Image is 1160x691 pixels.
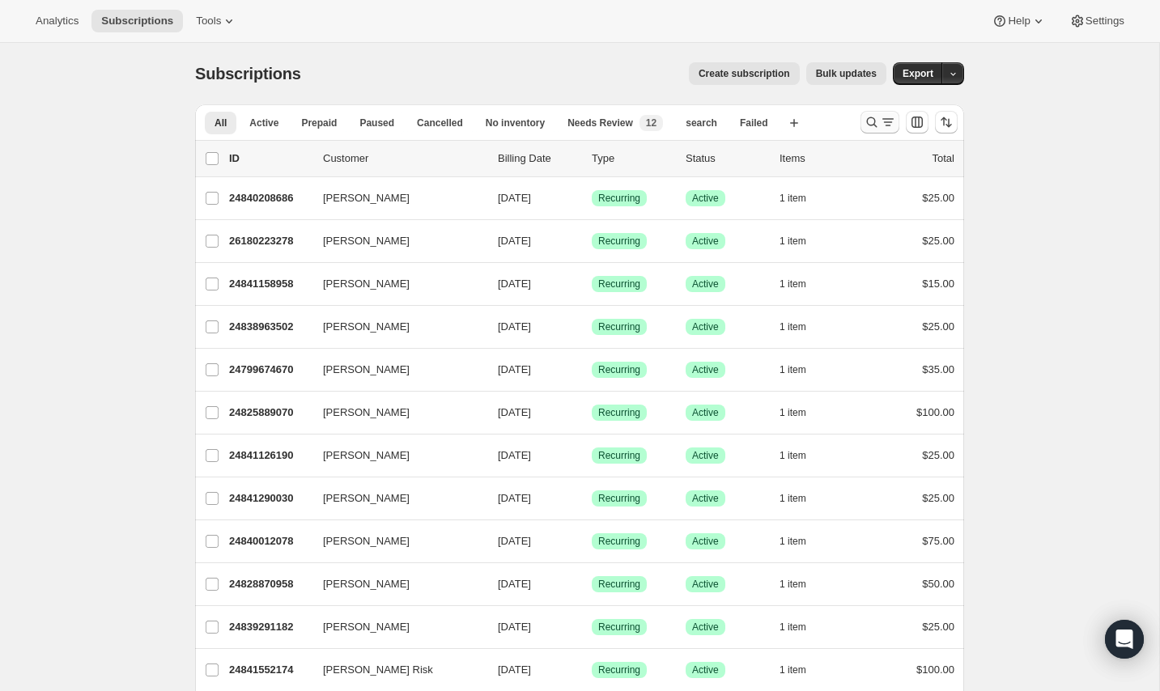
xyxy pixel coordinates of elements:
[1105,620,1144,659] div: Open Intercom Messenger
[922,192,954,204] span: $25.00
[498,663,531,676] span: [DATE]
[486,117,545,129] span: No inventory
[906,111,928,134] button: Customize table column order and visibility
[417,117,463,129] span: Cancelled
[598,535,640,548] span: Recurring
[229,276,310,292] p: 24841158958
[323,233,410,249] span: [PERSON_NAME]
[922,363,954,375] span: $35.00
[229,573,954,596] div: 24828870958[PERSON_NAME][DATE]SuccessRecurringSuccessActive1 item$50.00
[498,449,531,461] span: [DATE]
[692,363,719,376] span: Active
[598,492,640,505] span: Recurring
[903,67,933,80] span: Export
[1086,15,1124,28] span: Settings
[692,406,719,419] span: Active
[323,276,410,292] span: [PERSON_NAME]
[780,363,806,376] span: 1 item
[229,487,954,510] div: 24841290030[PERSON_NAME][DATE]SuccessRecurringSuccessActive1 item$25.00
[780,449,806,462] span: 1 item
[229,659,954,681] div: 24841552174[PERSON_NAME] Risk[DATE]SuccessRecurringSuccessActive1 item$100.00
[498,278,531,290] span: [DATE]
[598,406,640,419] span: Recurring
[780,578,806,591] span: 1 item
[598,363,640,376] span: Recurring
[780,230,824,252] button: 1 item
[498,192,531,204] span: [DATE]
[598,192,640,205] span: Recurring
[692,621,719,634] span: Active
[229,490,310,507] p: 24841290030
[26,10,88,32] button: Analytics
[692,320,719,333] span: Active
[598,663,640,676] span: Recurring
[195,65,301,83] span: Subscriptions
[313,271,475,297] button: [PERSON_NAME]
[313,571,475,597] button: [PERSON_NAME]
[313,657,475,683] button: [PERSON_NAME] Risk
[498,492,531,504] span: [DATE]
[780,320,806,333] span: 1 item
[498,363,531,375] span: [DATE]
[780,406,806,419] span: 1 item
[313,528,475,554] button: [PERSON_NAME]
[689,62,800,85] button: Create subscription
[646,117,656,129] span: 12
[922,278,954,290] span: $15.00
[498,406,531,418] span: [DATE]
[935,111,958,134] button: Sort the results
[922,535,954,547] span: $75.00
[229,230,954,252] div: 26180223278[PERSON_NAME][DATE]SuccessRecurringSuccessActive1 item$25.00
[806,62,886,85] button: Bulk updates
[692,192,719,205] span: Active
[498,621,531,633] span: [DATE]
[323,662,433,678] span: [PERSON_NAME] Risk
[498,150,579,167] p: Billing Date
[323,190,410,206] span: [PERSON_NAME]
[301,117,337,129] span: Prepaid
[91,10,183,32] button: Subscriptions
[699,67,790,80] span: Create subscription
[323,319,410,335] span: [PERSON_NAME]
[780,235,806,248] span: 1 item
[922,492,954,504] span: $25.00
[922,449,954,461] span: $25.00
[229,316,954,338] div: 24838963502[PERSON_NAME][DATE]SuccessRecurringSuccessActive1 item$25.00
[498,535,531,547] span: [DATE]
[598,621,640,634] span: Recurring
[692,663,719,676] span: Active
[922,621,954,633] span: $25.00
[229,362,310,378] p: 24799674670
[101,15,173,28] span: Subscriptions
[922,578,954,590] span: $50.00
[780,492,806,505] span: 1 item
[780,150,860,167] div: Items
[692,235,719,248] span: Active
[229,401,954,424] div: 24825889070[PERSON_NAME][DATE]SuccessRecurringSuccessActive1 item$100.00
[498,235,531,247] span: [DATE]
[740,117,768,129] span: Failed
[229,233,310,249] p: 26180223278
[780,530,824,553] button: 1 item
[229,150,954,167] div: IDCustomerBilling DateTypeStatusItemsTotal
[313,314,475,340] button: [PERSON_NAME]
[313,400,475,426] button: [PERSON_NAME]
[692,535,719,548] span: Active
[780,187,824,210] button: 1 item
[229,358,954,381] div: 24799674670[PERSON_NAME][DATE]SuccessRecurringSuccessActive1 item$35.00
[780,487,824,510] button: 1 item
[933,150,954,167] p: Total
[598,449,640,462] span: Recurring
[860,111,899,134] button: Search and filter results
[692,278,719,290] span: Active
[229,190,310,206] p: 24840208686
[692,449,719,462] span: Active
[313,357,475,383] button: [PERSON_NAME]
[780,316,824,338] button: 1 item
[323,150,485,167] p: Customer
[313,443,475,468] button: [PERSON_NAME]
[313,185,475,211] button: [PERSON_NAME]
[498,578,531,590] span: [DATE]
[780,192,806,205] span: 1 item
[692,492,719,505] span: Active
